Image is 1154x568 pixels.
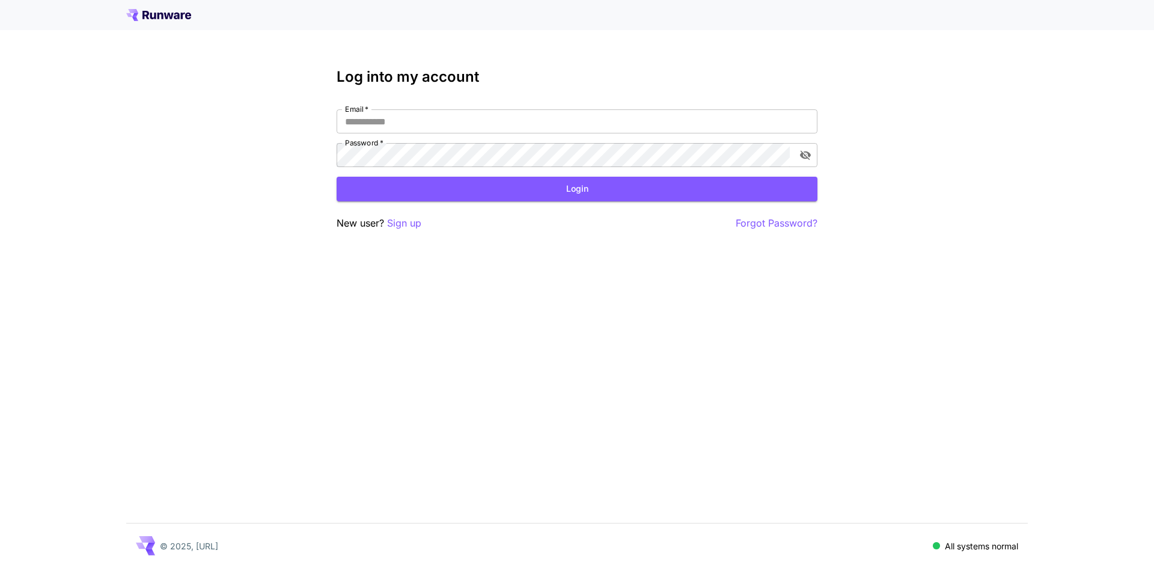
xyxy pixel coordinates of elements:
button: Sign up [387,216,421,231]
p: All systems normal [945,540,1018,552]
p: New user? [337,216,421,231]
button: Forgot Password? [736,216,817,231]
button: Login [337,177,817,201]
label: Password [345,138,383,148]
h3: Log into my account [337,69,817,85]
label: Email [345,104,368,114]
p: © 2025, [URL] [160,540,218,552]
button: toggle password visibility [795,144,816,166]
